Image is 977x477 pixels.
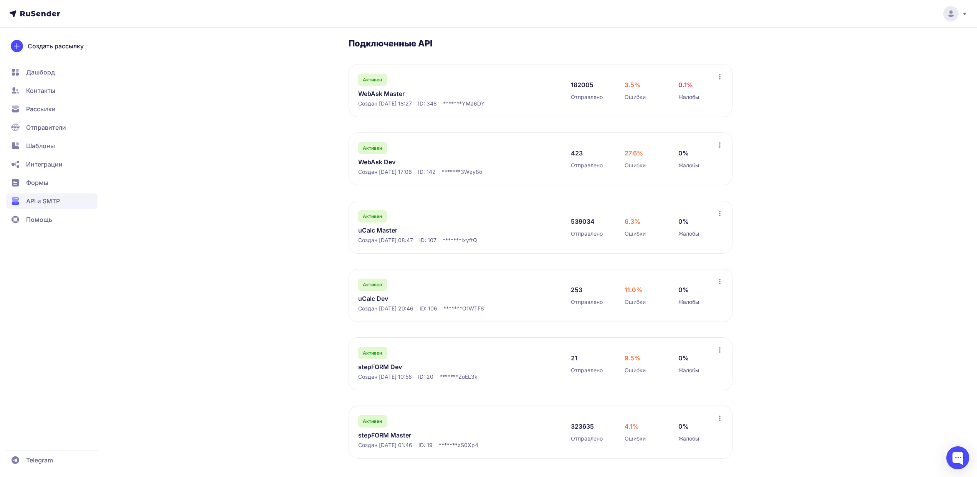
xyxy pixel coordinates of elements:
span: Формы [26,178,48,187]
span: Ошибки [625,93,646,101]
span: Рассылки [26,104,56,114]
span: 27.6% [625,149,643,158]
span: zS0Xp4 [458,441,478,449]
h3: Подключенные API [349,38,733,49]
span: Ошибки [625,162,646,169]
span: Дашборд [26,68,55,77]
span: Помощь [26,215,52,224]
span: Активен [363,77,382,83]
span: Отправлено [571,230,603,238]
span: Шаблоны [26,141,55,150]
span: ID: 348 [418,100,437,107]
span: Создан [DATE] 18:27 [358,100,412,107]
span: Жалобы [678,93,699,101]
span: ID: 106 [420,305,437,312]
span: Создан [DATE] 10:56 [358,373,412,381]
a: uCalc Master [358,226,516,235]
span: Активен [363,418,382,424]
span: 0% [678,353,689,363]
span: Жалобы [678,162,699,169]
span: Создан [DATE] 20:46 [358,305,413,312]
span: Отправлено [571,366,603,374]
span: Создать рассылку [28,41,84,51]
span: Контакты [26,86,55,95]
span: ID: 107 [419,236,436,244]
a: WebAsk Dev [358,157,516,167]
span: 0.1% [678,80,693,89]
span: Ошибки [625,230,646,238]
span: Отправлено [571,162,603,169]
a: uCalc Dev [358,294,516,303]
a: stepFORM Master [358,431,516,440]
span: 0% [678,285,689,294]
span: O1WTF8 [462,305,484,312]
span: Ошибки [625,435,646,442]
span: YMa6DY [462,100,485,107]
span: Создан [DATE] 01:46 [358,441,412,449]
a: WebAsk Master [358,89,516,98]
span: 323635 [571,422,594,431]
span: 11.0% [625,285,642,294]
span: ID: 142 [418,168,436,176]
span: ID: 20 [418,373,433,381]
span: 6.3% [625,217,640,226]
a: stepFORM Dev [358,362,516,371]
span: Активен [363,145,382,151]
span: Создан [DATE] 17:06 [358,168,412,176]
span: 182005 [571,80,593,89]
span: 0% [678,422,689,431]
span: Отправители [26,123,66,132]
span: Жалобы [678,298,699,306]
span: Отправлено [571,435,603,442]
span: 539034 [571,217,595,226]
span: Telegram [26,456,53,465]
span: Отправлено [571,93,603,101]
span: ID: 19 [418,441,433,449]
span: 0% [678,149,689,158]
span: IxyftQ [461,236,477,244]
span: Жалобы [678,366,699,374]
span: API и SMTP [26,196,60,206]
span: Интеграции [26,160,63,169]
span: Активен [363,282,382,288]
span: Жалобы [678,230,699,238]
span: Жалобы [678,435,699,442]
span: 0% [678,217,689,226]
span: Активен [363,213,382,220]
span: 3.5% [625,80,640,89]
span: ZoEL3k [458,373,478,381]
span: 3Wzy8o [461,168,482,176]
span: Активен [363,350,382,356]
span: 423 [571,149,583,158]
span: 4.1% [625,422,639,431]
span: Ошибки [625,366,646,374]
span: 9.5% [625,353,640,363]
span: Отправлено [571,298,603,306]
span: Создан [DATE] 08:47 [358,236,413,244]
span: Ошибки [625,298,646,306]
span: 21 [571,353,577,363]
span: 253 [571,285,582,294]
a: Telegram [6,452,98,468]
